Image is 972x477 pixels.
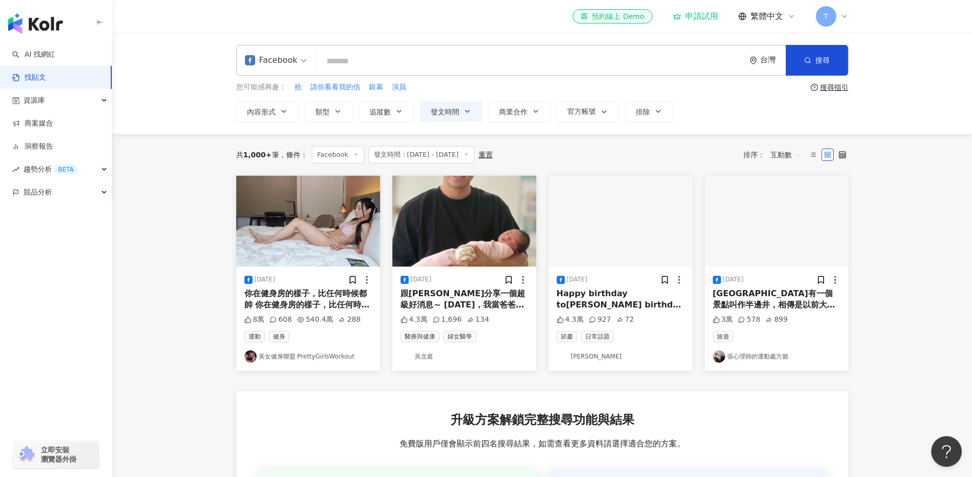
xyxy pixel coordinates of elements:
[467,315,489,325] div: 134
[392,82,406,92] span: 演員
[567,275,588,284] div: [DATE]
[244,350,257,363] img: KOL Avatar
[23,89,45,112] span: 資源庫
[310,82,361,93] button: 請你看看我的信
[815,56,830,64] span: 搜尋
[54,164,78,175] div: BETA
[269,315,292,325] div: 608
[23,181,52,204] span: 競品分析
[16,446,36,463] img: chrome extension
[236,82,286,92] span: 您可能感興趣：
[391,82,407,93] button: 演員
[713,315,733,325] div: 3萬
[636,108,650,116] span: 排除
[616,315,634,325] div: 72
[244,331,265,342] span: 運動
[431,108,459,116] span: 發文時間
[369,108,391,116] span: 追蹤數
[931,436,962,467] iframe: Help Scout Beacon - Open
[338,315,361,325] div: 288
[625,101,673,122] button: 排除
[433,315,462,325] div: 1,696
[557,350,684,363] a: KOL Avatar[PERSON_NAME]
[401,350,528,363] a: KOL Avatar吳念庭
[243,151,272,159] span: 1,000+
[368,82,384,93] button: 銀幕
[451,412,634,429] span: 升級方案解鎖完整搜尋功能與結果
[443,331,476,342] span: 婦女醫學
[312,146,364,163] span: Facebook
[294,82,302,92] span: 拾
[23,158,78,181] span: 趨勢分析
[244,350,372,363] a: KOL Avatar美女健身聯盟 PrettyGirlsWorkout
[269,331,289,342] span: 健身
[820,83,849,91] div: 搜尋指引
[369,82,383,92] span: 銀幕
[743,147,807,163] div: 排序：
[557,315,584,325] div: 4.3萬
[557,350,569,363] img: KOL Avatar
[824,11,828,22] span: T
[420,101,482,122] button: 發文時間
[581,11,644,21] div: 預約線上 Demo
[12,118,53,129] a: 商案媒合
[255,275,276,284] div: [DATE]
[315,108,330,116] span: 類型
[765,315,788,325] div: 899
[368,146,475,163] span: 發文時間：[DATE] - [DATE]
[713,288,840,311] div: [GEOGRAPHIC_DATA]有一個景點叫作半邊井，相傳是以前大戶人家擔心貧苦人家沒有乾淨的水源可以使用，在自己的圍牆邊鑿了一口井，半邊在圍牆內，給自己使用，半邊在圍牆外的供外面的貧苦人家使...
[738,315,760,325] div: 578
[751,11,783,22] span: 繁體中文
[723,275,744,284] div: [DATE]
[297,315,333,325] div: 540.4萬
[245,52,297,68] div: Facebook
[557,288,684,311] div: Happy birthday to[PERSON_NAME] birthday to[PERSON_NAME] birthday to[PERSON_NAME]重要所以說三次🤣 30歲生日快樂🥰
[392,176,536,267] img: post-image
[760,56,786,64] div: 台灣
[572,9,652,23] a: 預約線上 Demo
[549,176,692,267] img: post-image
[713,331,733,342] span: 旅遊
[499,108,528,116] span: 商業合作
[589,315,611,325] div: 927
[401,288,528,311] div: 跟[PERSON_NAME]分享一個超級好消息～ [DATE]，我當爸爸啦！🎉 2935 公克的健康小男生，平安來到這個世界👶 感謝辛苦的老婆，也謝謝婦產科醫生和護士們的細心照顧。 而且更特別的...
[247,108,276,116] span: 內容形式
[557,331,577,342] span: 節慶
[488,101,551,122] button: 商業合作
[41,445,77,464] span: 立即安裝 瀏覽器外掛
[479,151,493,159] div: 重置
[236,101,298,122] button: 內容形式
[713,350,840,363] a: KOL Avatar張心理師的運動處方籤
[567,107,596,115] span: 官方帳號
[359,101,414,122] button: 追蹤數
[770,147,801,163] span: 互動數
[557,101,619,122] button: 官方帳號
[12,50,55,60] a: searchAI 找網紅
[305,101,353,122] button: 類型
[294,82,302,93] button: 拾
[411,275,432,284] div: [DATE]
[750,57,757,64] span: environment
[244,315,265,325] div: 8萬
[310,82,360,92] span: 請你看看我的信
[811,84,818,91] span: question-circle
[236,176,380,267] img: post-image
[400,438,685,449] span: 免費版用戶僅會顯示前四名搜尋結果，如需查看更多資料請選擇適合您的方案。
[236,151,279,159] div: 共 筆
[705,176,849,267] img: post-image
[13,441,99,468] a: chrome extension立即安裝 瀏覽器外掛
[581,331,614,342] span: 日常話題
[12,166,19,173] span: rise
[279,151,308,159] span: 條件 ：
[12,141,53,152] a: 洞察報告
[401,350,413,363] img: KOL Avatar
[12,73,46,83] a: 找貼文
[786,45,848,76] button: 搜尋
[673,11,718,21] a: 申請試用
[244,288,372,311] div: 你在健身房的樣子，比任何時候都帥 你在健身房的樣子，比任何時候都帥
